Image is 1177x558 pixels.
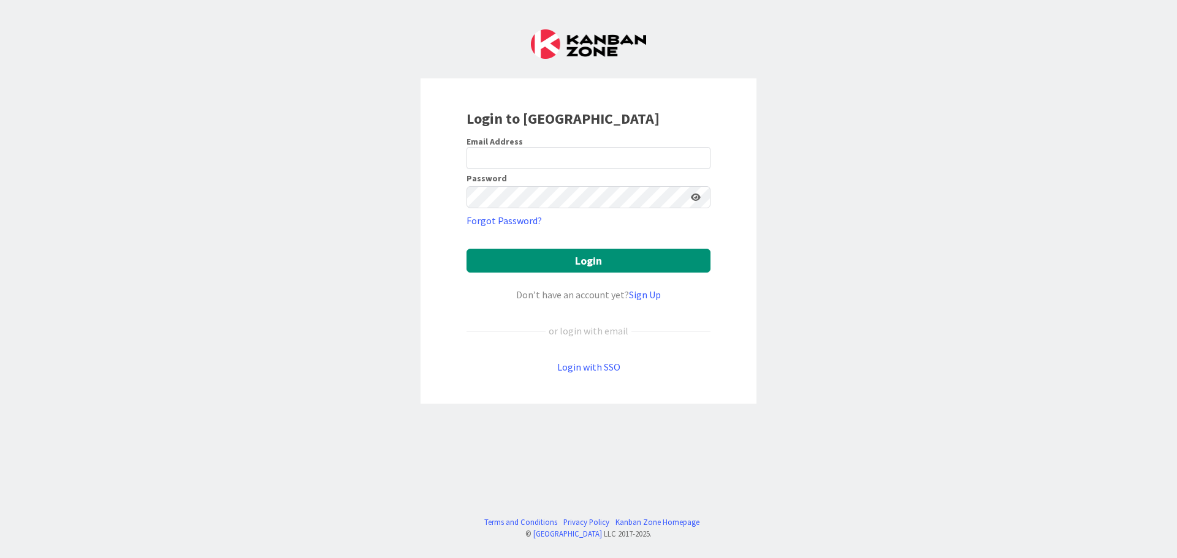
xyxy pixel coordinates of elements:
div: © LLC 2017- 2025 . [478,528,699,540]
a: [GEOGRAPHIC_DATA] [533,529,602,538]
img: Kanban Zone [531,29,646,59]
a: Sign Up [629,288,661,301]
div: or login with email [546,323,631,338]
b: Login to [GEOGRAPHIC_DATA] [467,109,660,128]
div: Don’t have an account yet? [467,287,710,302]
a: Kanban Zone Homepage [615,516,699,528]
button: Login [467,249,710,273]
label: Password [467,174,507,183]
a: Privacy Policy [563,516,609,528]
a: Terms and Conditions [484,516,557,528]
a: Forgot Password? [467,213,542,228]
a: Login with SSO [557,361,620,373]
label: Email Address [467,136,523,147]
